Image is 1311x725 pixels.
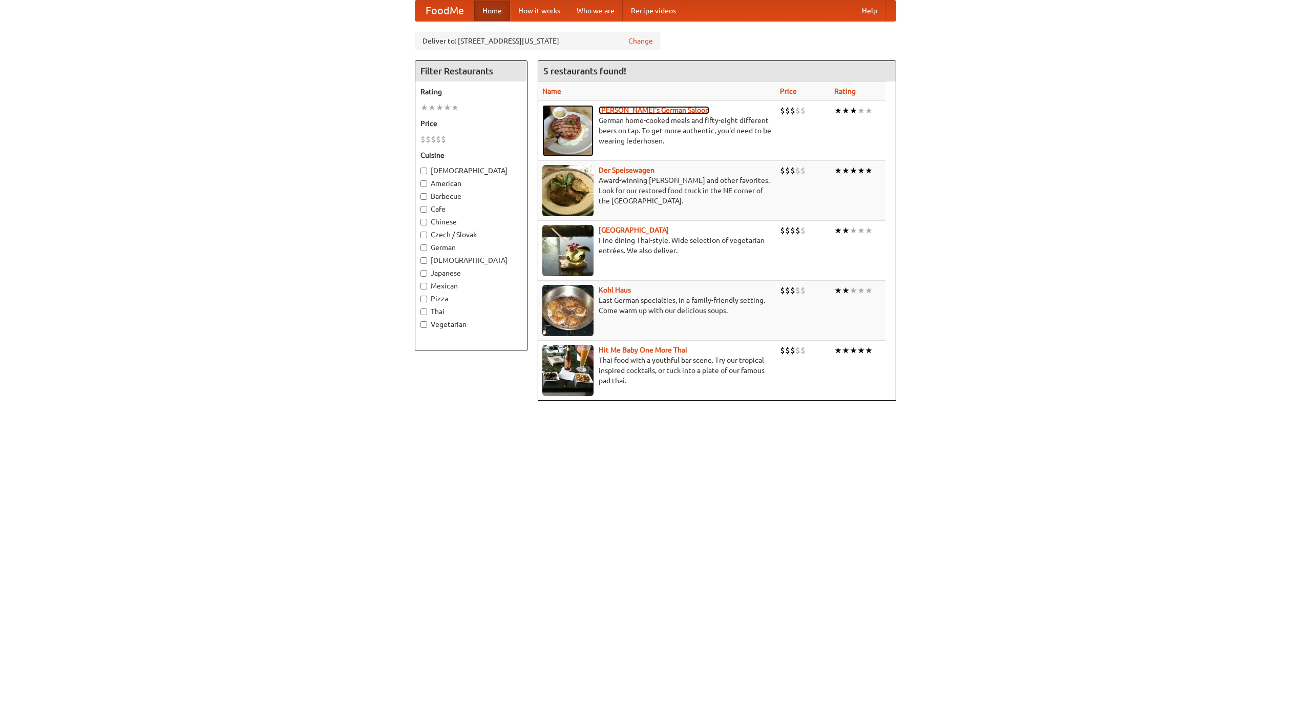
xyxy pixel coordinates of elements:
li: ★ [451,102,459,113]
li: ★ [842,345,850,356]
a: Recipe videos [623,1,684,21]
img: kohlhaus.jpg [542,285,594,336]
li: ★ [420,102,428,113]
li: ★ [842,165,850,176]
a: Price [780,87,797,95]
a: Help [854,1,885,21]
label: Vegetarian [420,319,522,329]
li: ★ [443,102,451,113]
li: $ [795,105,800,116]
li: $ [800,285,806,296]
h5: Cuisine [420,150,522,160]
label: Mexican [420,281,522,291]
li: ★ [865,225,873,236]
a: Change [628,36,653,46]
li: $ [785,165,790,176]
input: Thai [420,308,427,315]
input: [DEMOGRAPHIC_DATA] [420,257,427,264]
a: Home [474,1,510,21]
li: ★ [857,225,865,236]
a: Who we are [568,1,623,21]
p: German home-cooked meals and fifty-eight different beers on tap. To get more authentic, you'd nee... [542,115,772,146]
li: $ [800,165,806,176]
li: ★ [865,165,873,176]
li: ★ [436,102,443,113]
li: ★ [428,102,436,113]
li: $ [780,345,785,356]
label: Thai [420,306,522,317]
input: [DEMOGRAPHIC_DATA] [420,168,427,174]
input: Barbecue [420,193,427,200]
li: ★ [865,345,873,356]
li: $ [790,105,795,116]
li: ★ [834,165,842,176]
div: Deliver to: [STREET_ADDRESS][US_STATE] [415,32,661,50]
label: German [420,242,522,253]
li: ★ [842,105,850,116]
p: Award-winning [PERSON_NAME] and other favorites. Look for our restored food truck in the NE corne... [542,175,772,206]
li: ★ [834,105,842,116]
img: speisewagen.jpg [542,165,594,216]
li: ★ [865,285,873,296]
img: satay.jpg [542,225,594,276]
label: American [420,178,522,189]
li: $ [795,165,800,176]
input: Chinese [420,219,427,225]
li: ★ [850,285,857,296]
li: $ [800,225,806,236]
li: ★ [865,105,873,116]
p: East German specialties, in a family-friendly setting. Come warm up with our delicious soups. [542,295,772,316]
li: $ [790,225,795,236]
li: $ [441,134,446,145]
input: Cafe [420,206,427,213]
input: Vegetarian [420,321,427,328]
li: $ [800,345,806,356]
a: Kohl Haus [599,286,631,294]
img: esthers.jpg [542,105,594,156]
p: Thai food with a youthful bar scene. Try our tropical inspired cocktails, or tuck into a plate of... [542,355,772,386]
label: [DEMOGRAPHIC_DATA] [420,165,522,176]
li: ★ [842,285,850,296]
img: babythai.jpg [542,345,594,396]
li: $ [785,285,790,296]
li: $ [780,285,785,296]
li: ★ [857,105,865,116]
li: $ [785,225,790,236]
a: Der Speisewagen [599,166,654,174]
li: $ [420,134,426,145]
li: ★ [857,165,865,176]
li: $ [800,105,806,116]
p: Fine dining Thai-style. Wide selection of vegetarian entrées. We also deliver. [542,235,772,256]
li: ★ [850,225,857,236]
li: $ [795,285,800,296]
h4: Filter Restaurants [415,61,527,81]
a: How it works [510,1,568,21]
h5: Price [420,118,522,129]
input: Japanese [420,270,427,277]
a: FoodMe [415,1,474,21]
li: $ [780,225,785,236]
li: ★ [850,165,857,176]
input: Pizza [420,296,427,302]
li: $ [785,105,790,116]
li: $ [790,285,795,296]
li: $ [790,165,795,176]
label: [DEMOGRAPHIC_DATA] [420,255,522,265]
li: ★ [850,105,857,116]
a: [GEOGRAPHIC_DATA] [599,226,669,234]
li: $ [426,134,431,145]
a: [PERSON_NAME]'s German Saloon [599,106,709,114]
li: ★ [834,225,842,236]
li: $ [436,134,441,145]
label: Chinese [420,217,522,227]
a: Name [542,87,561,95]
label: Japanese [420,268,522,278]
li: ★ [850,345,857,356]
a: Hit Me Baby One More Thai [599,346,687,354]
li: $ [795,225,800,236]
li: ★ [834,285,842,296]
input: American [420,180,427,187]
